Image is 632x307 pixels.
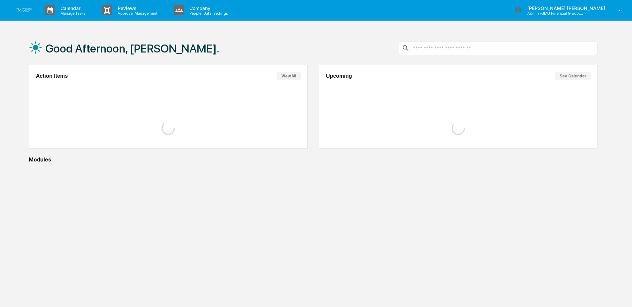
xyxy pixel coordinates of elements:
[16,8,32,12] img: logo
[326,73,352,79] h2: Upcoming
[36,73,68,79] h2: Action Items
[522,11,584,16] p: Admin • JMG Financial Group, Ltd.
[522,5,608,11] p: [PERSON_NAME] [PERSON_NAME]
[112,5,161,11] p: Reviews
[29,156,598,163] div: Modules
[46,42,219,55] h1: Good Afternoon, [PERSON_NAME].
[112,11,161,16] p: Approval Management
[555,72,591,80] button: See Calendar
[55,5,89,11] p: Calendar
[277,72,301,80] button: View All
[184,11,231,16] p: People, Data, Settings
[184,5,231,11] p: Company
[55,11,89,16] p: Manage Tasks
